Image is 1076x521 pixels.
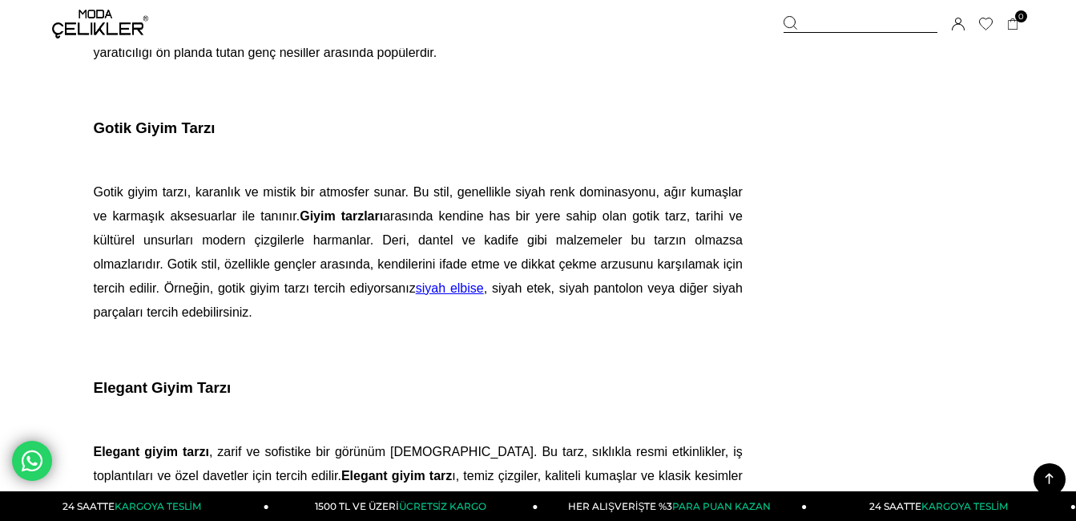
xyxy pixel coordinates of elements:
img: logo [52,10,148,38]
span: siyah elbise [416,281,484,295]
span: KARGOYA TESLİM [115,500,201,512]
a: 24 SAATTEKARGOYA TESLİM [807,491,1076,521]
a: 1500 TL VE ÜZERİÜCRETSİZ KARGO [269,491,538,521]
a: HER ALIŞVERİŞTE %3PARA PUAN KAZAN [538,491,808,521]
span: Gotik Giyim Tarzı [94,119,216,136]
a: siyah elbise [416,282,484,295]
span: Elegant Giyim Tarzı [94,379,232,396]
a: 0 [1007,18,1019,30]
span: KARGOYA TESLİM [921,500,1008,512]
span: Gotik giyim tarzı, karanlık ve mistik bir atmosfer sunar. Bu stil, genellikle siyah renk dominasy... [94,185,743,295]
span: ÜCRETSİZ KARGO [399,500,486,512]
span: PARA PUAN KAZAN [672,500,771,512]
span: 0 [1015,10,1027,22]
b: Elegant giyim tarz [341,469,452,483]
b: Giyim tarzları [300,209,383,223]
span: Elegant giyim tarzı [94,445,209,458]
